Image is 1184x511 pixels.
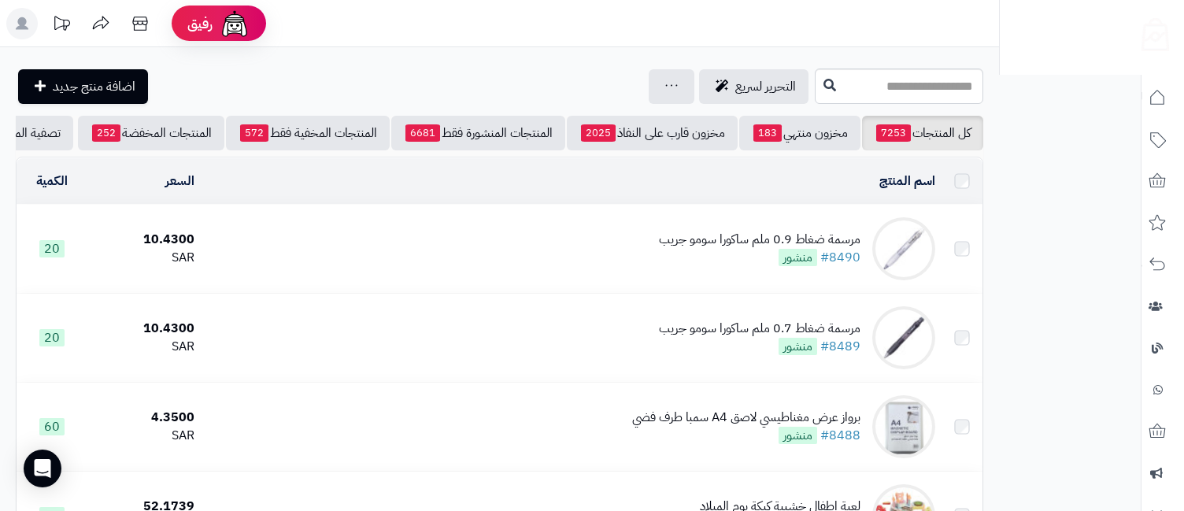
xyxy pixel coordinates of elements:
[632,409,860,427] div: برواز عرض مغناطيسي لاصق A4 سمبا طرف فضي
[93,249,194,267] div: SAR
[42,8,81,43] a: تحديثات المنصة
[876,124,911,142] span: 7253
[779,427,817,444] span: منشور
[879,172,935,191] a: اسم المنتج
[39,240,65,257] span: 20
[92,124,120,142] span: 252
[699,69,808,104] a: التحرير لسريع
[735,77,796,96] span: التحرير لسريع
[779,249,817,266] span: منشور
[820,426,860,445] a: #8488
[659,320,860,338] div: مرسمة ضغاط 0.7 ملم ساكورا سومو جريب
[39,329,65,346] span: 20
[581,124,616,142] span: 2025
[659,231,860,249] div: مرسمة ضغاط 0.9 ملم ساكورا سومو جريب
[93,427,194,445] div: SAR
[820,248,860,267] a: #8490
[93,231,194,249] div: 10.4300
[753,124,782,142] span: 183
[862,116,983,150] a: كل المنتجات7253
[18,69,148,104] a: اضافة منتج جديد
[872,395,935,458] img: برواز عرض مغناطيسي لاصق A4 سمبا طرف فضي
[872,306,935,369] img: مرسمة ضغاط 0.7 ملم ساكورا سومو جريب
[405,124,440,142] span: 6681
[93,338,194,356] div: SAR
[93,409,194,427] div: 4.3500
[779,338,817,355] span: منشور
[53,77,135,96] span: اضافة منتج جديد
[240,124,268,142] span: 572
[78,116,224,150] a: المنتجات المخفضة252
[1131,12,1169,51] img: logo
[226,116,390,150] a: المنتجات المخفية فقط572
[187,14,213,33] span: رفيق
[93,320,194,338] div: 10.4300
[39,418,65,435] span: 60
[219,8,250,39] img: ai-face.png
[820,337,860,356] a: #8489
[24,450,61,487] div: Open Intercom Messenger
[872,217,935,280] img: مرسمة ضغاط 0.9 ملم ساكورا سومو جريب
[567,116,738,150] a: مخزون قارب على النفاذ2025
[391,116,565,150] a: المنتجات المنشورة فقط6681
[739,116,860,150] a: مخزون منتهي183
[165,172,194,191] a: السعر
[36,172,68,191] a: الكمية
